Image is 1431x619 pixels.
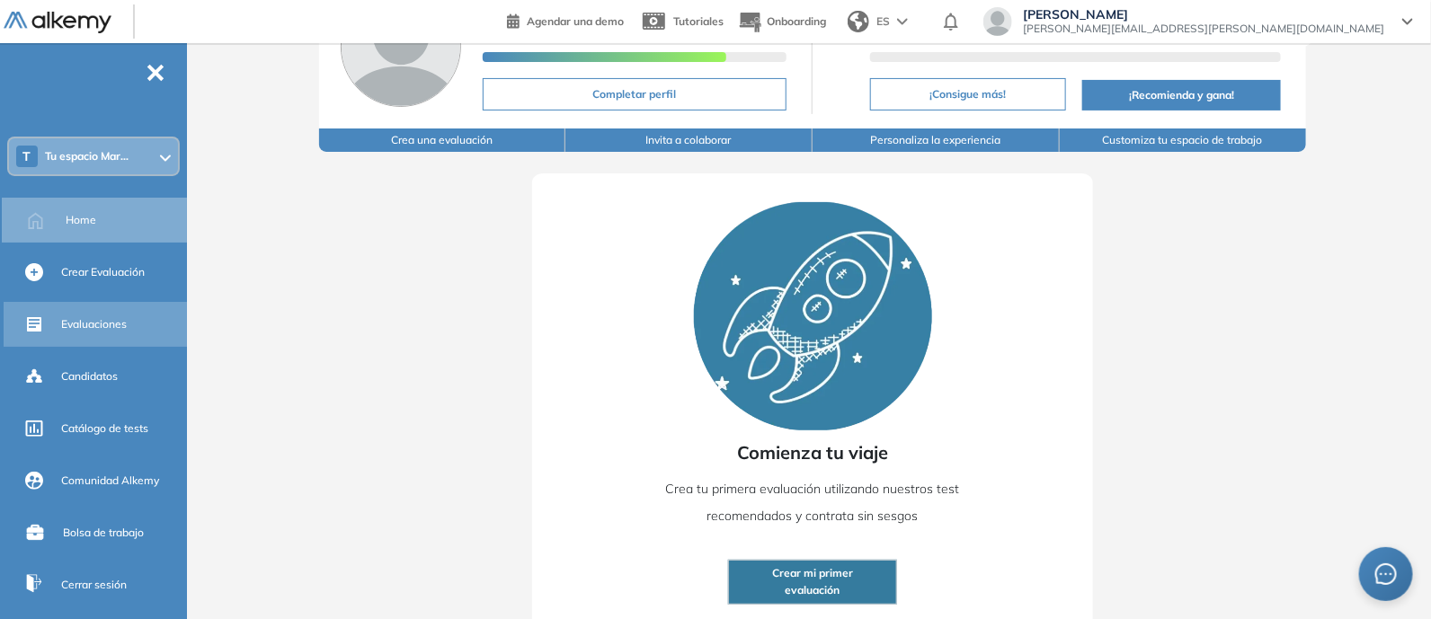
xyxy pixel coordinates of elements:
[61,420,148,437] span: Catálogo de tests
[1060,128,1307,152] button: Customiza tu espacio de trabajo
[848,11,869,32] img: world
[772,565,853,582] span: Crear mi primer
[527,14,624,28] span: Agendar una demo
[61,316,127,332] span: Evaluaciones
[621,475,1004,529] p: Crea tu primera evaluación utilizando nuestros test recomendados y contrata sin sesgos
[738,3,826,41] button: Onboarding
[61,264,145,280] span: Crear Evaluación
[45,149,129,164] span: Tu espacio Mar...
[63,525,144,541] span: Bolsa de trabajo
[728,560,897,605] button: Crear mi primerevaluación
[61,473,159,489] span: Comunidad Alkemy
[1023,7,1384,22] span: [PERSON_NAME]
[876,13,890,30] span: ES
[507,9,624,31] a: Agendar una demo
[66,212,96,228] span: Home
[694,202,932,430] img: Rocket
[767,14,826,28] span: Onboarding
[1023,22,1384,36] span: [PERSON_NAME][EMAIL_ADDRESS][PERSON_NAME][DOMAIN_NAME]
[786,582,840,599] span: evaluación
[1082,80,1281,111] button: ¡Recomienda y gana!
[813,128,1060,152] button: Personaliza la experiencia
[61,577,127,593] span: Cerrar sesión
[673,14,724,28] span: Tutoriales
[737,439,888,466] span: Comienza tu viaje
[870,78,1066,111] button: ¡Consigue más!
[4,12,111,34] img: Logo
[23,149,31,164] span: T
[319,128,566,152] button: Crea una evaluación
[483,78,787,111] button: Completar perfil
[565,128,813,152] button: Invita a colaborar
[61,368,118,385] span: Candidatos
[1375,563,1397,585] span: message
[897,18,908,25] img: arrow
